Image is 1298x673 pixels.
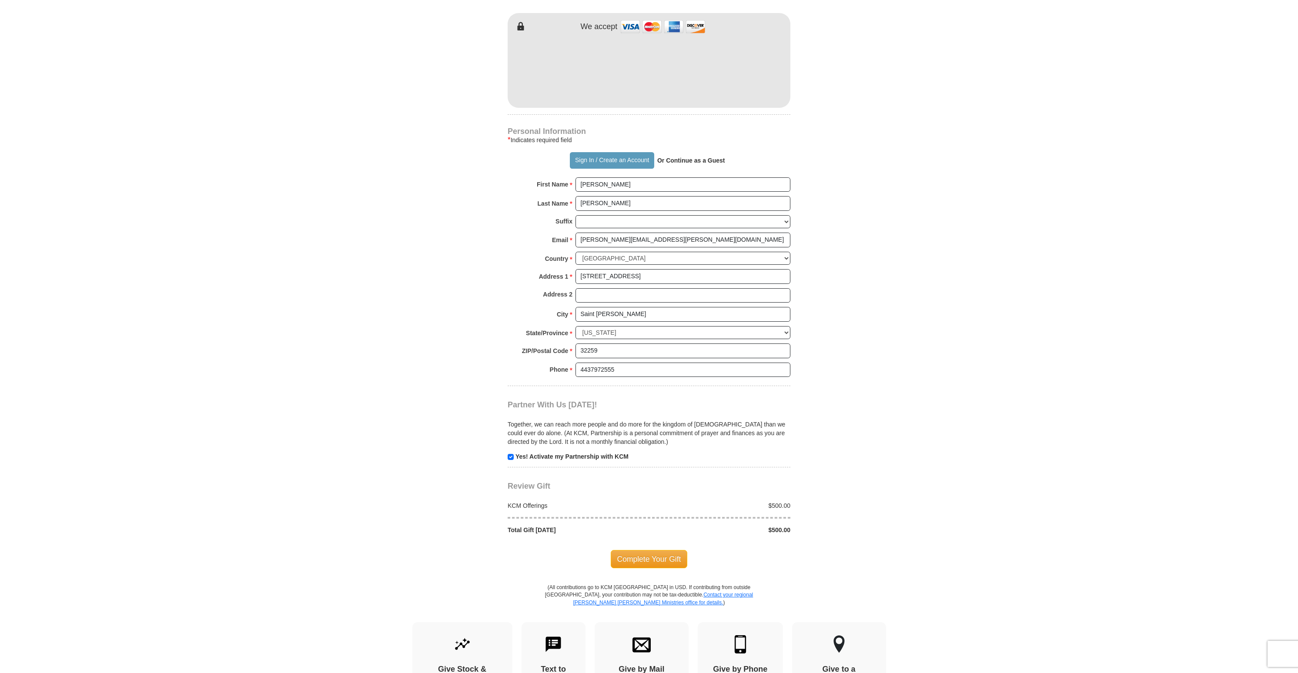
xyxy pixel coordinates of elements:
[557,308,568,320] strong: City
[611,550,688,568] span: Complete Your Gift
[619,17,706,36] img: credit cards accepted
[545,584,753,622] p: (All contributions go to KCM [GEOGRAPHIC_DATA] in USD. If contributing from outside [GEOGRAPHIC_D...
[581,22,618,32] h4: We accept
[522,345,569,357] strong: ZIP/Postal Code
[508,135,790,145] div: Indicates required field
[550,363,569,376] strong: Phone
[555,215,572,227] strong: Suffix
[537,178,568,190] strong: First Name
[570,152,654,169] button: Sign In / Create an Account
[508,400,597,409] span: Partner With Us [DATE]!
[649,526,795,534] div: $500.00
[552,234,568,246] strong: Email
[545,253,569,265] strong: Country
[508,128,790,135] h4: Personal Information
[649,501,795,510] div: $500.00
[515,453,629,460] strong: Yes! Activate my Partnership with KCM
[508,420,790,446] p: Together, we can reach more people and do more for the kingdom of [DEMOGRAPHIC_DATA] than we coul...
[453,635,472,653] img: give-by-stock.svg
[538,197,569,210] strong: Last Name
[503,501,649,510] div: KCM Offerings
[544,635,562,653] img: text-to-give.svg
[833,635,845,653] img: other-region
[573,592,753,605] a: Contact your regional [PERSON_NAME] [PERSON_NAME] Ministries office for details.
[657,157,725,164] strong: Or Continue as a Guest
[539,270,569,283] strong: Address 1
[526,327,568,339] strong: State/Province
[543,288,572,300] strong: Address 2
[508,482,550,490] span: Review Gift
[731,635,749,653] img: mobile.svg
[503,526,649,534] div: Total Gift [DATE]
[632,635,651,653] img: envelope.svg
